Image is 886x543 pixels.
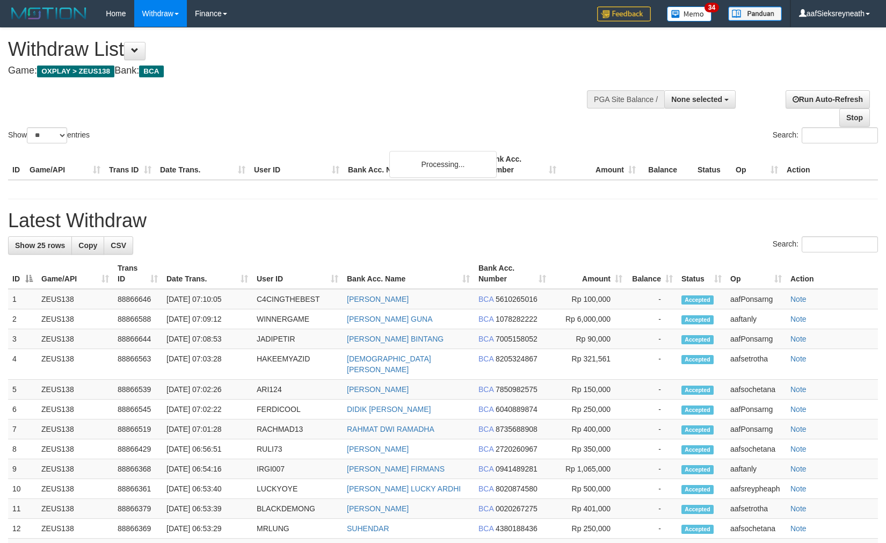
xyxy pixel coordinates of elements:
span: Copy 1078282222 to clipboard [496,315,538,323]
a: [PERSON_NAME] FIRMANS [347,465,445,473]
td: ZEUS138 [37,459,113,479]
td: aafsreypheaph [726,479,786,499]
span: BCA [478,315,493,323]
th: User ID [250,149,344,180]
td: ARI124 [252,380,343,400]
td: ZEUS138 [37,349,113,380]
span: BCA [478,335,493,343]
td: - [627,289,677,309]
td: ZEUS138 [37,289,113,309]
td: [DATE] 07:02:26 [162,380,252,400]
a: [PERSON_NAME] [347,445,409,453]
td: - [627,349,677,380]
span: Accepted [681,445,714,454]
td: ZEUS138 [37,439,113,459]
th: Game/API [25,149,105,180]
span: Copy 0941489281 to clipboard [496,465,538,473]
td: IRGI007 [252,459,343,479]
img: panduan.png [728,6,782,21]
td: 5 [8,380,37,400]
td: aafsochetana [726,380,786,400]
div: PGA Site Balance / [587,90,664,108]
td: 88866429 [113,439,162,459]
a: [PERSON_NAME] [347,295,409,303]
td: Rp 401,000 [550,499,627,519]
a: Note [790,405,807,414]
td: ZEUS138 [37,499,113,519]
td: aafPonsarng [726,329,786,349]
td: 7 [8,419,37,439]
span: BCA [478,524,493,533]
td: Rp 500,000 [550,479,627,499]
a: Stop [839,108,870,127]
th: Bank Acc. Name: activate to sort column ascending [343,258,474,289]
a: Copy [71,236,104,255]
a: Note [790,524,807,533]
a: Note [790,354,807,363]
td: BLACKDEMONG [252,499,343,519]
td: 6 [8,400,37,419]
td: HAKEEMYAZID [252,349,343,380]
td: 1 [8,289,37,309]
select: Showentries [27,127,67,143]
span: Accepted [681,406,714,415]
span: OXPLAY > ZEUS138 [37,66,114,77]
td: ZEUS138 [37,380,113,400]
span: BCA [139,66,163,77]
td: Rp 250,000 [550,400,627,419]
h1: Withdraw List [8,39,580,60]
td: aafPonsarng [726,289,786,309]
td: aafsetrotha [726,499,786,519]
span: Accepted [681,295,714,305]
td: Rp 400,000 [550,419,627,439]
a: Note [790,425,807,433]
th: ID: activate to sort column descending [8,258,37,289]
button: None selected [664,90,736,108]
td: Rp 1,065,000 [550,459,627,479]
th: ID [8,149,25,180]
td: LUCKYOYE [252,479,343,499]
td: RULI73 [252,439,343,459]
td: - [627,419,677,439]
a: Show 25 rows [8,236,72,255]
span: BCA [478,385,493,394]
td: Rp 150,000 [550,380,627,400]
span: Copy 6040889874 to clipboard [496,405,538,414]
span: Copy 8205324867 to clipboard [496,354,538,363]
td: 88866361 [113,479,162,499]
th: Action [782,149,878,180]
span: Copy 2720260967 to clipboard [496,445,538,453]
td: [DATE] 07:03:28 [162,349,252,380]
a: DIDIK [PERSON_NAME] [347,405,431,414]
a: Note [790,295,807,303]
a: RAHMAT DWI RAMADHA [347,425,434,433]
span: Copy 7005158052 to clipboard [496,335,538,343]
h1: Latest Withdraw [8,210,878,231]
span: BCA [478,465,493,473]
span: Accepted [681,315,714,324]
span: Accepted [681,505,714,514]
td: aafPonsarng [726,400,786,419]
span: CSV [111,241,126,250]
td: 88866588 [113,309,162,329]
td: aaftanly [726,459,786,479]
a: SUHENDAR [347,524,389,533]
th: Balance: activate to sort column ascending [627,258,677,289]
td: ZEUS138 [37,329,113,349]
a: [PERSON_NAME] [347,385,409,394]
td: 3 [8,329,37,349]
td: MRLUNG [252,519,343,539]
th: Game/API: activate to sort column ascending [37,258,113,289]
a: Note [790,315,807,323]
span: Accepted [681,525,714,534]
td: 88866545 [113,400,162,419]
td: - [627,400,677,419]
span: BCA [478,295,493,303]
th: Trans ID: activate to sort column ascending [113,258,162,289]
img: Feedback.jpg [597,6,651,21]
span: Accepted [681,355,714,364]
td: RACHMAD13 [252,419,343,439]
label: Show entries [8,127,90,143]
span: Accepted [681,485,714,494]
span: Accepted [681,335,714,344]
